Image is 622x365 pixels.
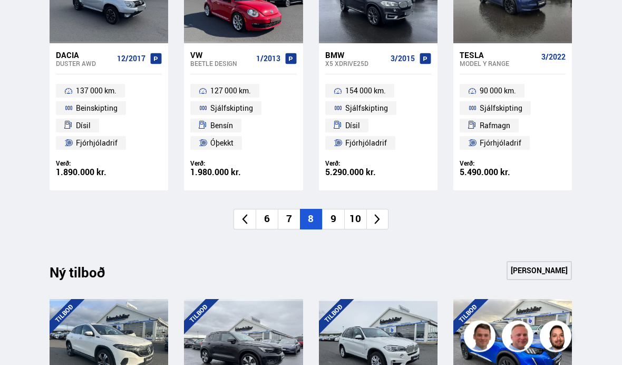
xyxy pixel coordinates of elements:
span: Rafmagn [480,120,510,132]
span: 12/2017 [117,55,145,63]
div: Tesla [460,51,537,60]
span: Sjálfskipting [210,102,253,115]
div: Verð: [460,160,566,168]
span: Dísil [345,120,360,132]
a: [PERSON_NAME] [507,262,572,281]
a: Dacia Duster AWD 12/2017 137 000 km. Beinskipting Dísil Fjórhjóladrif Verð: 1.890.000 kr. [50,44,168,191]
li: 9 [322,209,344,230]
span: 90 000 km. [480,85,516,98]
span: Sjálfskipting [480,102,522,115]
li: 8 [300,209,322,230]
div: Verð: [190,160,296,168]
img: nhp88E3Fdnt1Opn2.png [541,322,573,354]
div: VW [190,51,251,60]
span: Bensín [210,120,233,132]
div: Verð: [325,160,431,168]
img: siFngHWaQ9KaOqBr.png [503,322,535,354]
img: FbJEzSuNWCJXmdc-.webp [465,322,497,354]
span: 154 000 km. [345,85,386,98]
div: Dacia [56,51,113,60]
div: Duster AWD [56,60,113,68]
div: 5.490.000 kr. [460,168,566,177]
span: Fjórhjóladrif [345,137,387,150]
a: BMW X5 XDRIVE25D 3/2015 154 000 km. Sjálfskipting Dísil Fjórhjóladrif Verð: 5.290.000 kr. [319,44,438,191]
div: 5.290.000 kr. [325,168,431,177]
a: VW BEETLE DESIGN 1/2013 127 000 km. Sjálfskipting Bensín Óþekkt Verð: 1.980.000 kr. [184,44,303,191]
button: Open LiveChat chat widget [8,4,40,36]
div: Model Y RANGE [460,60,537,68]
div: BMW [325,51,386,60]
span: Fjórhjóladrif [76,137,118,150]
div: BEETLE DESIGN [190,60,251,68]
span: 137 000 km. [76,85,116,98]
span: Dísil [76,120,91,132]
li: 6 [256,209,278,230]
span: 127 000 km. [210,85,251,98]
a: Tesla Model Y RANGE 3/2022 90 000 km. Sjálfskipting Rafmagn Fjórhjóladrif Verð: 5.490.000 kr. [453,44,572,191]
span: Sjálfskipting [345,102,388,115]
span: 3/2015 [391,55,415,63]
div: Ný tilboð [50,265,123,287]
span: 3/2022 [541,53,566,62]
div: X5 XDRIVE25D [325,60,386,68]
span: Fjórhjóladrif [480,137,521,150]
li: 10 [344,209,366,230]
div: Verð: [56,160,162,168]
div: 1.890.000 kr. [56,168,162,177]
span: Óþekkt [210,137,234,150]
span: 1/2013 [256,55,280,63]
li: 7 [278,209,300,230]
div: 1.980.000 kr. [190,168,296,177]
span: Beinskipting [76,102,118,115]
